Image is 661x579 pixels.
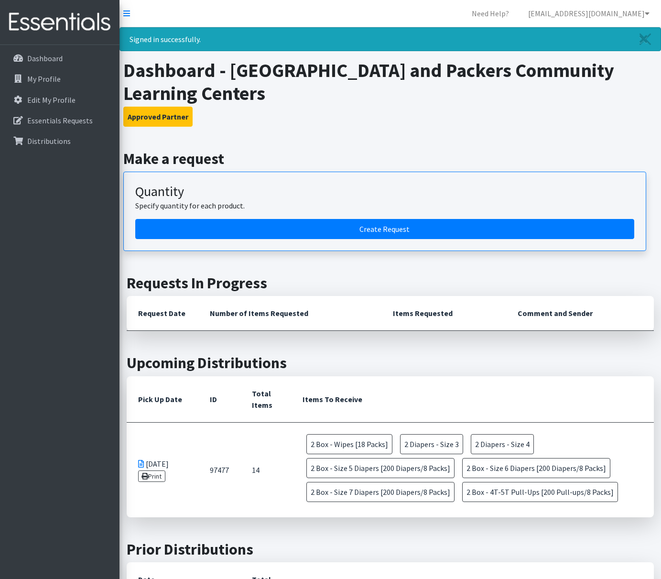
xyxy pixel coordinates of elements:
[4,90,116,109] a: Edit My Profile
[127,540,654,558] h2: Prior Distributions
[306,482,455,502] span: 2 Box - Size 7 Diapers [200 Diapers/8 Packs]
[27,116,93,125] p: Essentials Requests
[198,376,240,423] th: ID
[135,200,634,211] p: Specify quantity for each product.
[464,4,517,23] a: Need Help?
[291,376,654,423] th: Items To Receive
[127,376,198,423] th: Pick Up Date
[27,54,63,63] p: Dashboard
[138,470,165,482] a: Print
[135,219,634,239] a: Create a request by quantity
[198,296,381,331] th: Number of Items Requested
[462,458,610,478] span: 2 Box - Size 6 Diapers [200 Diapers/8 Packs]
[4,6,116,38] img: HumanEssentials
[123,59,658,105] h1: Dashboard - [GEOGRAPHIC_DATA] and Packers Community Learning Centers
[135,184,634,200] h3: Quantity
[630,28,661,51] a: Close
[27,74,61,84] p: My Profile
[240,376,291,423] th: Total Items
[123,107,193,127] button: Approved Partner
[198,422,240,517] td: 97477
[306,434,392,454] span: 2 Box - Wipes [18 Packs]
[471,434,534,454] span: 2 Diapers - Size 4
[27,95,76,105] p: Edit My Profile
[520,4,657,23] a: [EMAIL_ADDRESS][DOMAIN_NAME]
[4,49,116,68] a: Dashboard
[123,150,658,168] h2: Make a request
[400,434,463,454] span: 2 Diapers - Size 3
[506,296,654,331] th: Comment and Sender
[127,422,198,517] td: [DATE]
[4,131,116,151] a: Distributions
[306,458,455,478] span: 2 Box - Size 5 Diapers [200 Diapers/8 Packs]
[4,69,116,88] a: My Profile
[240,422,291,517] td: 14
[127,354,654,372] h2: Upcoming Distributions
[119,27,661,51] div: Signed in successfully.
[127,296,198,331] th: Request Date
[4,111,116,130] a: Essentials Requests
[27,136,71,146] p: Distributions
[462,482,618,502] span: 2 Box - 4T-5T Pull-Ups [200 Pull-ups/8 Packs]
[381,296,506,331] th: Items Requested
[127,274,654,292] h2: Requests In Progress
